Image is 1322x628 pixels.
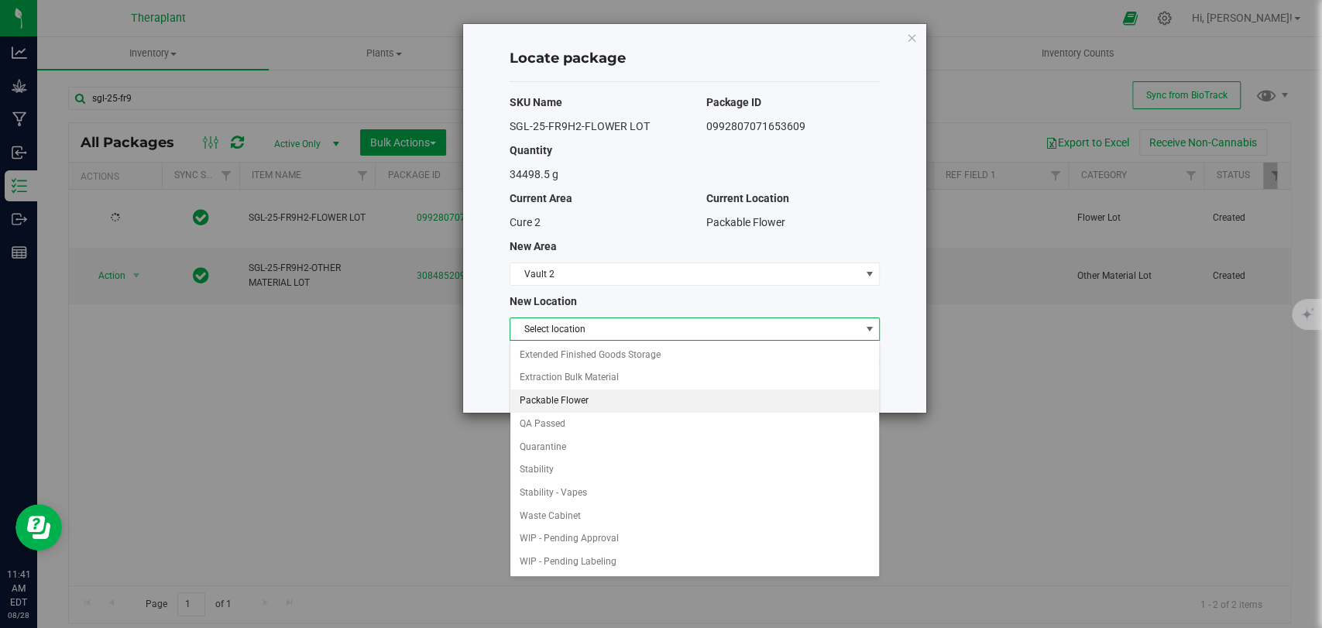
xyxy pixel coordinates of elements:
li: Extended Finished Goods Storage [510,344,879,367]
span: SGL-25-FR9H2-FLOWER LOT [510,120,650,132]
li: Packable Flower [510,389,879,413]
li: WIP - Pending Approval [510,527,879,551]
h4: Locate package [510,49,880,69]
span: Package ID [706,96,761,108]
li: Waste Cabinet [510,505,879,528]
span: SKU Name [510,96,562,108]
span: Cure 2 [510,216,541,228]
li: Quarantine [510,436,879,459]
li: Stability [510,458,879,482]
span: Packable Flower [706,216,785,228]
span: Vault 2 [510,263,860,285]
span: 34498.5 g [510,168,558,180]
li: Extraction Bulk Material [510,366,879,389]
span: select [860,318,879,340]
span: New Area [510,240,557,252]
li: Stability - Vapes [510,482,879,505]
span: New Location [510,295,577,307]
li: WIP - Pending Labeling [510,551,879,574]
span: Quantity [510,144,552,156]
span: Select location [510,318,860,340]
iframe: Resource center [15,504,62,551]
li: QA Passed [510,413,879,436]
span: Current Location [706,192,789,204]
span: select [860,263,879,285]
span: 0992807071653609 [706,120,805,132]
span: Current Area [510,192,572,204]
